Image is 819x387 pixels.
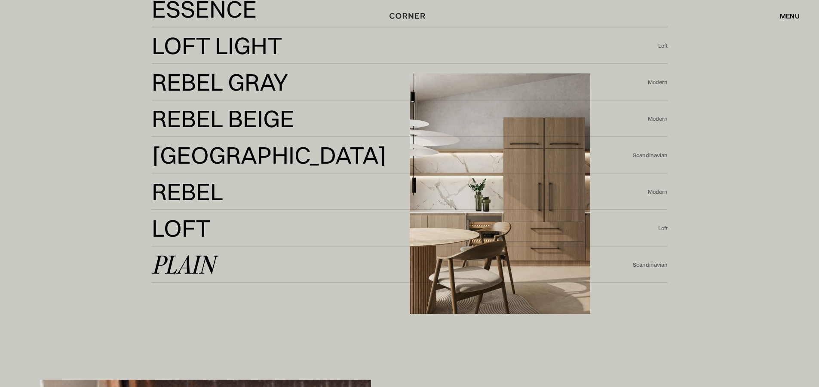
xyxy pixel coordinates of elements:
div: [GEOGRAPHIC_DATA] [152,145,387,165]
a: LoftLoft [152,218,658,239]
div: Rebel Gray [152,72,288,92]
div: Modern [648,79,668,86]
div: Rebel [152,202,216,222]
div: menu [780,12,800,19]
div: Modern [648,188,668,196]
div: Modern [648,115,668,123]
a: Rebel GrayRebel Gray [152,72,648,93]
div: Rebel Gray [152,92,279,113]
div: Loft [152,218,211,238]
div: Loft [658,42,668,50]
div: Loft [658,225,668,232]
div: [GEOGRAPHIC_DATA] [152,165,372,186]
div: Rebel [152,181,223,202]
div: Loft [152,238,204,259]
a: Rebel BeigeRebel Beige [152,108,648,129]
div: Loft Light [152,35,282,56]
a: home [380,10,439,21]
div: menu [771,9,800,23]
div: Rebel Beige [152,129,282,149]
div: Rebel Beige [152,108,294,129]
div: Scandinavian [633,261,668,269]
a: RebelRebel [152,181,648,202]
a: [GEOGRAPHIC_DATA][GEOGRAPHIC_DATA] [152,145,633,166]
div: Scandinavian [633,152,668,159]
a: Loft LightLoft Light [152,35,658,56]
a: Plain [152,254,633,275]
div: Plain [152,254,215,275]
div: Loft Light [152,56,274,76]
